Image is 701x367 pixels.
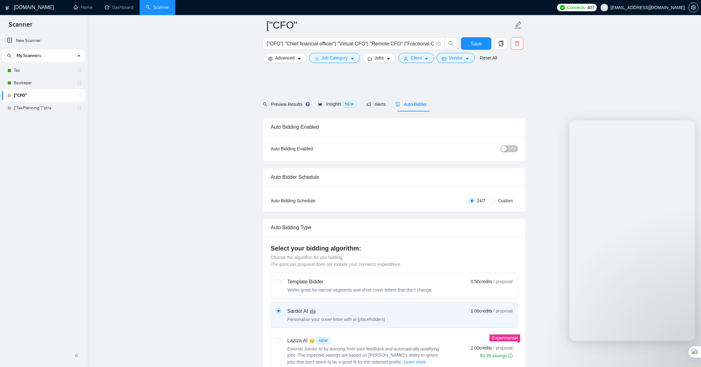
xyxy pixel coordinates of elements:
span: idcard [442,56,446,61]
span: caret-down [297,56,301,61]
div: Auto Bidding Type [271,219,518,236]
span: 0.50 credits [471,278,492,285]
span: holder [77,106,82,111]
span: delete [511,41,523,46]
span: search [445,41,457,46]
span: Client [411,54,422,61]
button: search [4,51,14,61]
a: dashboardDashboard [105,5,133,10]
span: 24/7 [474,197,488,204]
div: Works great for narrow segments and short cover letters that don't change. [287,287,432,293]
span: Save [470,40,482,48]
span: info-circle [508,354,513,358]
span: robot [396,102,400,106]
div: Tooltip anchor [305,101,310,107]
span: info-circle [437,42,441,46]
span: user [602,5,606,10]
img: logo [5,3,10,13]
span: notification [366,102,371,106]
input: Search Freelance Jobs... [267,40,434,48]
button: folderJobscaret-down [362,53,396,63]
button: delete [511,37,523,50]
div: Auto Bidding Enabled [271,118,518,136]
span: caret-down [386,56,391,61]
span: Experimental [492,335,518,340]
div: Sardor AI 🤖 [287,308,385,315]
button: Save [461,37,491,50]
h4: Select your bidding algorithm: [271,244,518,253]
span: folder [368,56,372,61]
span: user [404,56,408,61]
span: Vendor [449,54,463,61]
a: New Scanner [7,34,80,47]
a: homeHome [74,5,92,10]
span: Custom [495,197,515,204]
span: holder [77,93,82,98]
span: NEW [316,337,330,344]
a: Tax [14,64,73,77]
li: New Scanner [2,34,85,47]
span: caret-down [465,56,469,61]
button: barsJob Categorycaret-down [309,53,360,63]
a: Bookeper [14,77,73,89]
span: double-left [74,352,81,359]
span: Learn more [404,359,426,365]
span: Choose the algorithm for you bidding. The price per proposal does not include your connects expen... [271,255,402,267]
div: $0.95 savings [480,353,513,359]
span: Jobs [375,54,384,61]
div: Template Bidder [287,278,432,286]
iframe: Intercom live chat [680,346,695,361]
a: setting [688,5,698,10]
span: Connects: [567,4,586,11]
button: copy [495,37,507,50]
span: Preview Results [263,102,308,107]
span: Job Category [321,54,347,61]
button: idcardVendorcaret-down [437,53,475,63]
span: caret-down [350,56,355,61]
span: search [5,54,14,58]
span: / proposal [494,308,513,314]
li: My Scanners [2,49,85,114]
span: holder [77,68,82,73]
span: holder [77,80,82,85]
span: Scanner [4,20,37,33]
span: copy [495,41,507,46]
span: 👑 [309,337,315,344]
span: My Scanners [17,49,41,62]
span: 407 [587,4,594,11]
span: caret-down [424,56,429,61]
button: Laziza AI NEWExtends Sardor AI by learning from your feedback and automatically qualifying jobs. ... [403,358,427,366]
span: OFF [508,145,516,152]
span: / proposal [494,345,513,351]
span: setting [689,5,698,10]
span: Advanced [275,54,294,61]
span: Insights [318,101,356,106]
iframe: Intercom live chat [570,120,695,341]
a: searchScanner [146,5,169,10]
div: Personalise your cover letter with ai [placeholders] [287,316,385,323]
div: Auto Bidding Schedule: [271,197,353,204]
span: edit [514,21,522,29]
span: bars [315,56,319,61]
button: userClientcaret-down [398,53,434,63]
span: 2.00 credits [471,344,492,351]
a: Reset All [480,54,497,61]
span: Auto Bidder [396,102,427,107]
button: search [445,37,457,50]
input: Scanner name... [266,17,513,33]
div: Auto Bidding Enabled: [271,145,353,152]
img: upwork-logo.png [560,5,565,10]
span: / proposal [494,278,513,285]
span: NEW [343,101,356,108]
span: Alerts [366,102,386,107]
span: area-chart [318,102,322,106]
span: Extends Sardor AI by learning from your feedback and automatically qualifying jobs. The expected ... [287,346,439,364]
button: settingAdvancedcaret-down [263,53,307,63]
div: Laziza AI [287,337,444,344]
div: Auto Bidder Schedule [271,168,518,186]
span: search [263,102,267,106]
span: 1.00 credits [471,308,492,314]
a: ["TaxPlanning"|"stra [14,102,73,114]
button: setting [688,3,698,13]
a: ["CFO" [14,89,73,102]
